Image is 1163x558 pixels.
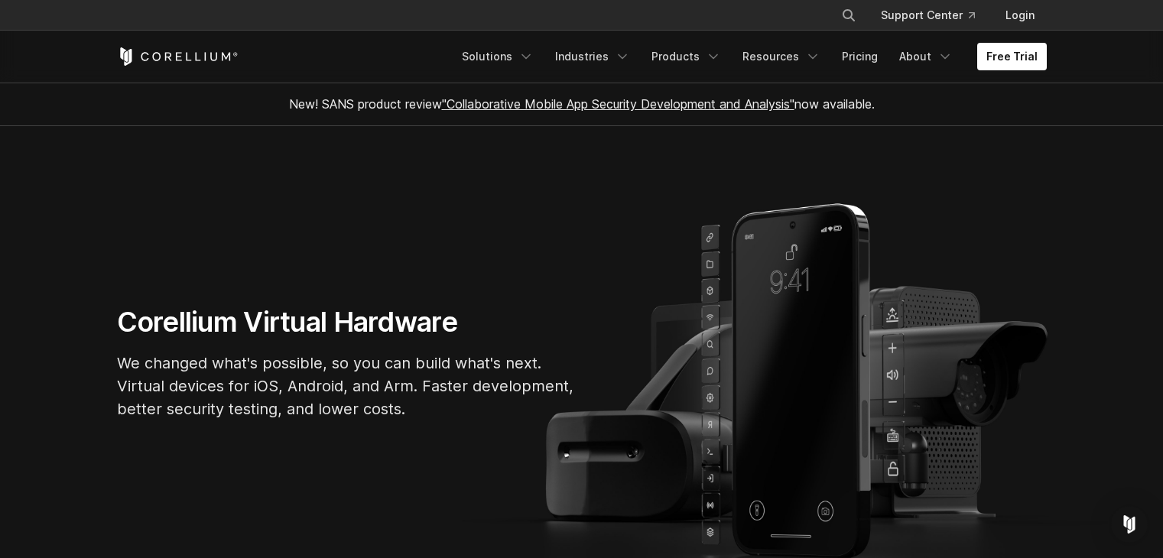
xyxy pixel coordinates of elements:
[890,43,962,70] a: About
[833,43,887,70] a: Pricing
[453,43,543,70] a: Solutions
[823,2,1047,29] div: Navigation Menu
[117,47,239,66] a: Corellium Home
[642,43,730,70] a: Products
[546,43,639,70] a: Industries
[1111,506,1148,543] div: Open Intercom Messenger
[117,305,576,339] h1: Corellium Virtual Hardware
[442,96,794,112] a: "Collaborative Mobile App Security Development and Analysis"
[977,43,1047,70] a: Free Trial
[289,96,875,112] span: New! SANS product review now available.
[453,43,1047,70] div: Navigation Menu
[993,2,1047,29] a: Login
[835,2,863,29] button: Search
[733,43,830,70] a: Resources
[869,2,987,29] a: Support Center
[117,352,576,420] p: We changed what's possible, so you can build what's next. Virtual devices for iOS, Android, and A...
